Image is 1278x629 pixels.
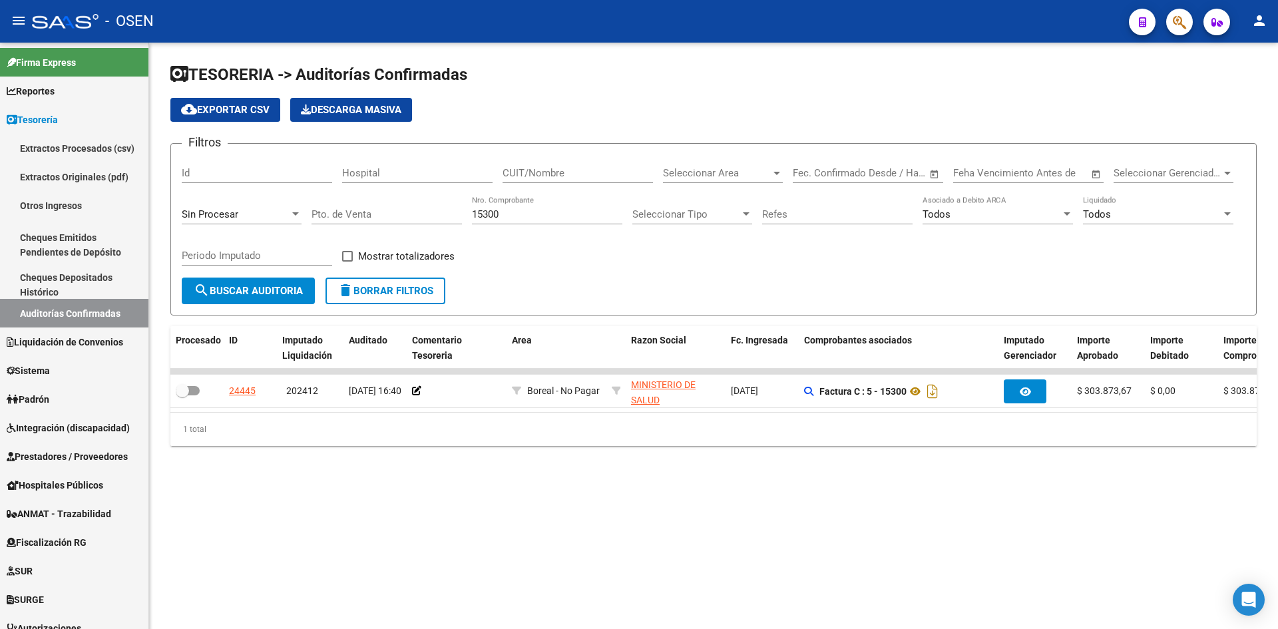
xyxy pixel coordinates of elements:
span: [DATE] [731,385,758,396]
datatable-header-cell: Area [507,326,606,370]
datatable-header-cell: Comprobantes asociados [799,326,998,370]
span: Borrar Filtros [337,285,433,297]
span: Firma Express [7,55,76,70]
div: 1 total [170,413,1257,446]
span: Hospitales Públicos [7,478,103,493]
span: Todos [1083,208,1111,220]
datatable-header-cell: Auditado [343,326,407,370]
button: Open calendar [1089,166,1104,182]
datatable-header-cell: Fc. Ingresada [726,326,799,370]
input: End date [848,167,913,179]
span: $ 0,00 [1150,385,1175,396]
datatable-header-cell: Comentario Tesoreria [407,326,507,370]
span: TESORERIA -> Auditorías Confirmadas [170,65,467,84]
span: Comprobantes asociados [804,335,912,345]
span: ANMAT - Trazabilidad [7,507,111,521]
span: Area [512,335,532,345]
strong: Factura C : 5 - 15300 [819,386,907,397]
button: Open calendar [927,166,943,182]
span: - OSEN [105,7,154,36]
span: SUR [7,564,33,578]
mat-icon: person [1251,13,1267,29]
span: Prestadores / Proveedores [7,449,128,464]
span: Procesado [176,335,221,345]
span: Seleccionar Tipo [632,208,740,220]
button: Exportar CSV [170,98,280,122]
span: Integración (discapacidad) [7,421,130,435]
span: Fiscalización RG [7,535,87,550]
button: Buscar Auditoria [182,278,315,304]
span: Tesorería [7,112,58,127]
span: Buscar Auditoria [194,285,303,297]
mat-icon: delete [337,282,353,298]
mat-icon: search [194,282,210,298]
datatable-header-cell: Imputado Liquidación [277,326,343,370]
span: Padrón [7,392,49,407]
span: Seleccionar Area [663,167,771,179]
span: Mostrar totalizadores [358,248,455,264]
span: Importe Debitado [1150,335,1189,361]
mat-icon: cloud_download [181,101,197,117]
span: Descarga Masiva [301,104,401,116]
div: 24445 [229,383,256,399]
span: Exportar CSV [181,104,270,116]
i: Descargar documento [924,381,941,402]
mat-icon: menu [11,13,27,29]
span: [DATE] 16:40 [349,385,401,396]
span: SURGE [7,592,44,607]
datatable-header-cell: Imputado Gerenciador [998,326,1072,370]
div: - 30709668923 [631,377,720,405]
span: $ 303.873,67 [1077,385,1132,396]
span: $ 303.873,67 [1223,385,1278,396]
span: Sistema [7,363,50,378]
span: Auditado [349,335,387,345]
datatable-header-cell: Razon Social [626,326,726,370]
span: Comentario Tesoreria [412,335,462,361]
app-download-masive: Descarga masiva de comprobantes (adjuntos) [290,98,412,122]
span: Razon Social [631,335,686,345]
span: Boreal - No Pagar [527,385,600,396]
datatable-header-cell: ID [224,326,277,370]
span: Seleccionar Gerenciador [1114,167,1221,179]
span: Fc. Ingresada [731,335,788,345]
button: Descarga Masiva [290,98,412,122]
span: Reportes [7,84,55,99]
datatable-header-cell: Importe Aprobado [1072,326,1145,370]
span: Imputado Gerenciador [1004,335,1056,361]
span: ID [229,335,238,345]
span: Imputado Liquidación [282,335,332,361]
div: Open Intercom Messenger [1233,584,1265,616]
button: Borrar Filtros [325,278,445,304]
span: Sin Procesar [182,208,238,220]
span: Todos [923,208,951,220]
datatable-header-cell: Procesado [170,326,224,370]
h3: Filtros [182,133,228,152]
span: MINISTERIO DE SALUD [631,379,696,405]
span: 202412 [286,385,318,396]
span: Liquidación de Convenios [7,335,123,349]
input: Start date [793,167,836,179]
span: Importe Aprobado [1077,335,1118,361]
datatable-header-cell: Importe Debitado [1145,326,1218,370]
